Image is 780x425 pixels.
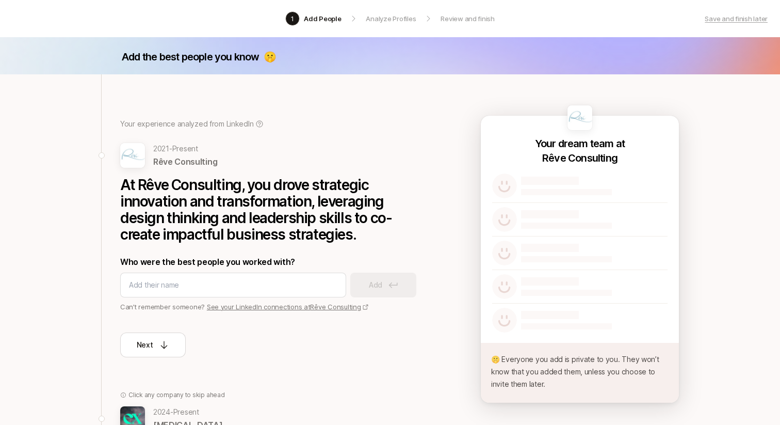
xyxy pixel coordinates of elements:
p: Your experience analyzed from LinkedIn [120,118,253,130]
button: Next [120,333,186,357]
p: Analyze Profiles [366,13,416,24]
p: Rêve Consulting [542,151,618,165]
p: Your dream team at [535,136,625,151]
a: See your LinkedIn connections atRêve Consulting [207,303,369,311]
img: default-avatar.svg [492,241,517,265]
p: Who were the best people you worked with? [120,255,430,269]
p: Rêve Consulting [153,155,217,168]
p: Review and finish [441,13,495,24]
img: default-avatar.svg [492,207,517,232]
img: default-avatar.svg [492,274,517,299]
p: Add the best people you know [122,50,259,64]
p: 🤫 Everyone you add is private to you. They won’t know that you added them, unless you choose to i... [491,353,669,390]
a: Save and finish later [705,13,768,24]
p: Next [137,339,153,351]
p: 2021 - Present [153,143,217,155]
input: Add their name [129,279,337,291]
p: At Rêve Consulting, you drove strategic innovation and transformation, leveraging design thinking... [120,177,430,243]
p: Can’t remember someone? [120,302,430,312]
p: 2024 - Present [153,406,223,418]
img: default-avatar.svg [492,174,517,198]
img: default-avatar.svg [492,308,517,333]
p: Add People [304,13,341,24]
p: Click any company to skip ahead [128,390,225,400]
img: 0fff5fe1_d9c2_4cf6_b60b_fd6b54ad43ba.jpg [120,143,145,168]
img: 0fff5fe1_d9c2_4cf6_b60b_fd6b54ad43ba.jpg [567,105,592,130]
p: 🤫 [264,50,276,64]
p: 1 [291,13,294,24]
